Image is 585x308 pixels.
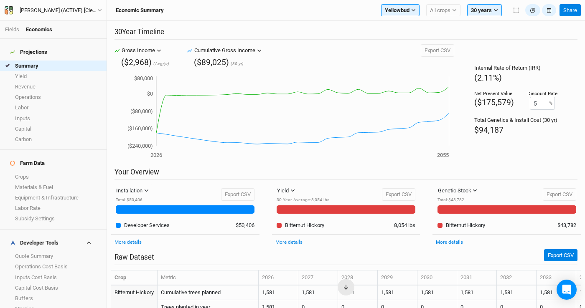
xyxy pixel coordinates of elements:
[114,28,577,40] h2: 30 Year Timeline
[127,143,153,149] tspan: ($240,000)
[26,26,52,33] div: Economics
[5,235,102,251] h4: Developer Tools
[434,184,481,197] button: Genetic Stock
[116,187,142,195] div: Installation
[111,285,158,300] td: Bitternut Hickory
[474,125,504,135] span: $94,187
[114,168,577,180] h2: Your Overview
[20,6,97,15] div: [PERSON_NAME] (ACTIVE) [Cleaned up OpEx]
[285,222,324,229] div: Bitternut Hickory
[385,6,409,15] span: Yellowbud
[437,152,449,158] tspan: 2055
[259,270,298,285] th: 2026
[537,270,576,285] th: 2033
[426,4,460,17] button: All crops
[467,4,502,17] button: 30 years
[378,285,417,300] td: 1,581
[150,152,162,158] tspan: 2026
[194,57,229,68] div: ($89,025)
[421,44,454,57] button: Export CSV
[231,61,244,67] span: (30 yr)
[259,285,298,300] td: 1,581
[457,285,497,300] td: 1,581
[381,4,420,17] button: Yellowbud
[116,197,153,203] div: Total : $50,406
[194,46,255,55] div: Cumulative Gross Income
[474,64,557,72] div: Internal Rate of Return (IRR)
[121,57,152,68] div: ($2,968)
[10,49,47,56] div: Projections
[474,90,514,97] div: Net Present Value
[557,280,577,300] div: Open Intercom Messenger
[116,7,164,14] h3: Economic Summary
[389,217,420,234] td: 8,054 lbs
[474,98,514,107] span: ($175,579)
[10,240,58,246] div: Developer Tools
[544,249,577,262] button: Export CSV
[438,187,471,195] div: Genetic Stock
[430,6,450,15] span: All crops
[10,160,45,167] div: Farm Data
[153,61,169,67] span: (Avg/yr)
[549,100,552,107] label: %
[4,6,102,15] button: [PERSON_NAME] (ACTIVE) [Cleaned up OpEx]
[277,197,329,203] div: 30 Year Average : 8,054 lbs
[298,270,338,285] th: 2027
[112,184,153,197] button: Installation
[158,270,259,285] th: Metric
[20,6,97,15] div: Warehime (ACTIVE) [Cleaned up OpEx]
[537,285,576,300] td: 1,581
[527,90,557,97] div: Discount Rate
[5,26,19,33] a: Fields
[230,217,259,234] td: $50,406
[530,97,555,110] input: 0
[111,270,158,285] th: Crop
[114,253,154,261] h2: Raw Dataset
[124,222,170,229] div: Developer Services
[497,285,537,300] td: 1,581
[273,184,299,197] button: Yield
[158,285,259,300] td: Cumulative trees planned
[130,108,153,114] tspan: ($80,000)
[497,270,537,285] th: 2032
[122,46,155,55] div: Gross Income
[338,285,378,300] td: 1,581
[417,285,457,300] td: 1,581
[378,270,417,285] th: 2029
[560,4,581,17] button: Share
[417,270,457,285] th: 2030
[298,285,338,300] td: 1,581
[543,188,576,201] button: Export CSV
[437,197,481,203] div: Total : $43,782
[120,44,163,57] button: Gross Income
[127,125,153,131] tspan: ($160,000)
[134,75,153,81] tspan: $80,000
[277,187,289,195] div: Yield
[221,188,254,201] button: Export CSV
[147,91,153,97] tspan: $0
[436,239,463,245] a: More details
[446,222,485,229] div: Bitternut Hickory
[474,73,502,83] span: (2.11%)
[382,188,415,201] button: Export CSV
[192,44,264,57] button: Cumulative Gross Income
[457,270,497,285] th: 2031
[338,270,378,285] th: 2028
[551,217,581,234] td: $43,782
[275,239,303,245] a: More details
[474,116,557,124] div: Total Genetics & Install Cost (30 yr)
[114,239,142,245] a: More details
